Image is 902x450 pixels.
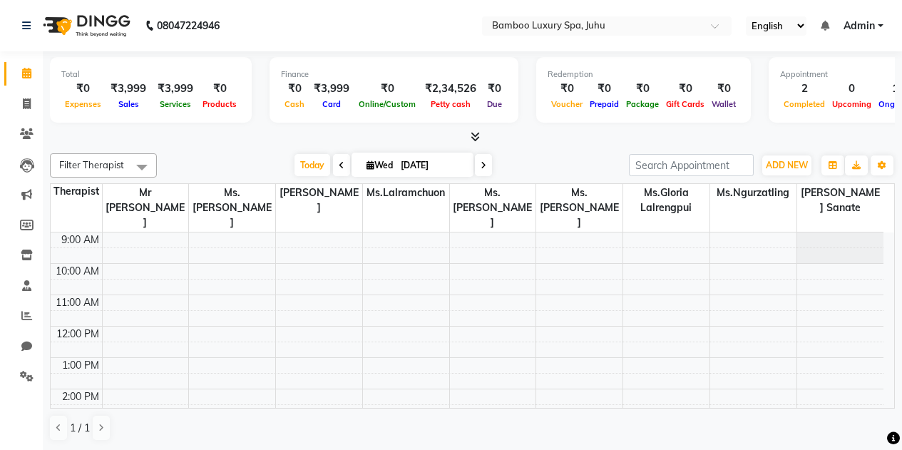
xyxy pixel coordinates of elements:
[281,99,308,109] span: Cash
[623,184,709,217] span: Ms.Gloria Lalrengpui
[189,184,275,232] span: Ms.[PERSON_NAME]
[157,6,220,46] b: 08047224946
[276,184,362,217] span: [PERSON_NAME]
[36,6,134,46] img: logo
[482,81,507,97] div: ₹0
[829,81,875,97] div: 0
[59,389,102,404] div: 2:00 PM
[103,184,189,232] span: Mr [PERSON_NAME]
[396,155,468,176] input: 2025-09-03
[586,81,622,97] div: ₹0
[61,81,105,97] div: ₹0
[156,99,195,109] span: Services
[780,99,829,109] span: Completed
[281,68,507,81] div: Finance
[710,184,796,202] span: Ms.Ngurzatling
[622,81,662,97] div: ₹0
[199,99,240,109] span: Products
[152,81,199,97] div: ₹3,999
[308,81,355,97] div: ₹3,999
[355,81,419,97] div: ₹0
[51,184,102,199] div: Therapist
[708,81,739,97] div: ₹0
[70,421,90,436] span: 1 / 1
[427,99,474,109] span: Petty cash
[59,159,124,170] span: Filter Therapist
[483,99,506,109] span: Due
[536,184,622,232] span: Ms.[PERSON_NAME]
[53,327,102,342] div: 12:00 PM
[622,99,662,109] span: Package
[419,81,482,97] div: ₹2,34,526
[105,81,152,97] div: ₹3,999
[281,81,308,97] div: ₹0
[58,232,102,247] div: 9:00 AM
[363,184,449,202] span: Ms.Lalramchuon
[115,99,143,109] span: Sales
[53,264,102,279] div: 10:00 AM
[199,81,240,97] div: ₹0
[829,99,875,109] span: Upcoming
[762,155,811,175] button: ADD NEW
[319,99,344,109] span: Card
[797,184,883,217] span: [PERSON_NAME] Sanate
[548,81,586,97] div: ₹0
[294,154,330,176] span: Today
[59,358,102,373] div: 1:00 PM
[780,81,829,97] div: 2
[662,81,708,97] div: ₹0
[629,154,754,176] input: Search Appointment
[766,160,808,170] span: ADD NEW
[450,184,536,232] span: Ms.[PERSON_NAME]
[355,99,419,109] span: Online/Custom
[586,99,622,109] span: Prepaid
[61,99,105,109] span: Expenses
[548,99,586,109] span: Voucher
[662,99,708,109] span: Gift Cards
[53,295,102,310] div: 11:00 AM
[61,68,240,81] div: Total
[548,68,739,81] div: Redemption
[844,19,875,34] span: Admin
[363,160,396,170] span: Wed
[708,99,739,109] span: Wallet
